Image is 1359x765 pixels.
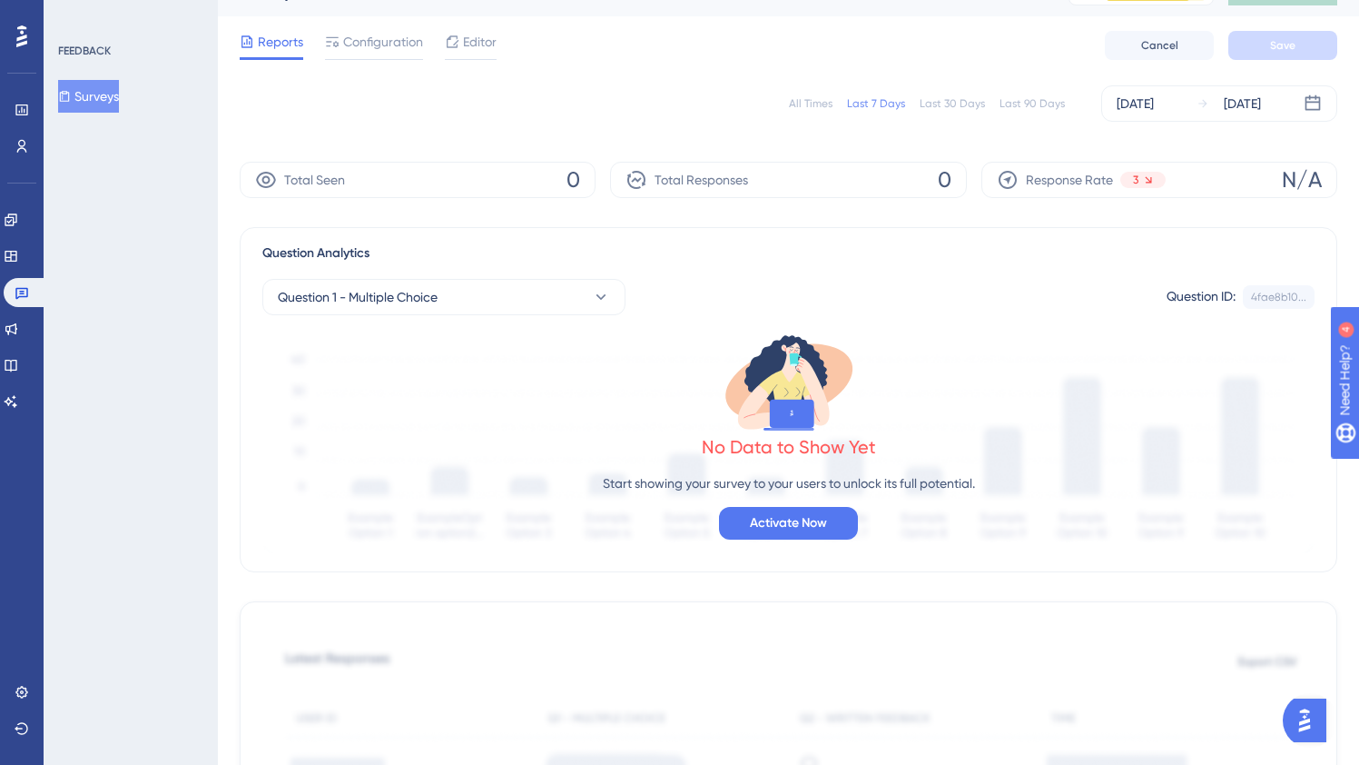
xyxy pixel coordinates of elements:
p: Start showing your survey to your users to unlock its full potential. [603,472,975,494]
button: Cancel [1105,31,1214,60]
div: 4fae8b10... [1251,290,1306,304]
span: Total Seen [284,169,345,191]
button: Surveys [58,80,119,113]
span: N/A [1282,165,1322,194]
div: 4 [126,9,132,24]
span: Reports [258,31,303,53]
div: No Data to Show Yet [702,434,876,460]
span: Configuration [343,31,423,53]
span: Response Rate [1026,169,1113,191]
span: 0 [938,165,951,194]
span: 3 [1133,173,1138,187]
iframe: UserGuiding AI Assistant Launcher [1283,693,1337,748]
div: Question ID: [1167,285,1236,309]
button: Save [1228,31,1337,60]
span: Activate Now [750,512,827,534]
span: Need Help? [43,5,113,26]
div: [DATE] [1117,93,1154,114]
div: Last 90 Days [1000,96,1065,111]
div: Last 30 Days [920,96,985,111]
span: Question 1 - Multiple Choice [278,286,438,308]
span: Save [1270,38,1295,53]
div: Last 7 Days [847,96,905,111]
span: Cancel [1141,38,1178,53]
span: Total Responses [655,169,748,191]
span: Question Analytics [262,243,369,264]
button: Question 1 - Multiple Choice [262,279,625,315]
div: [DATE] [1224,93,1261,114]
button: Activate Now [719,507,858,540]
span: 0 [566,165,580,194]
div: All Times [789,96,832,111]
span: Editor [463,31,497,53]
div: FEEDBACK [58,44,111,58]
